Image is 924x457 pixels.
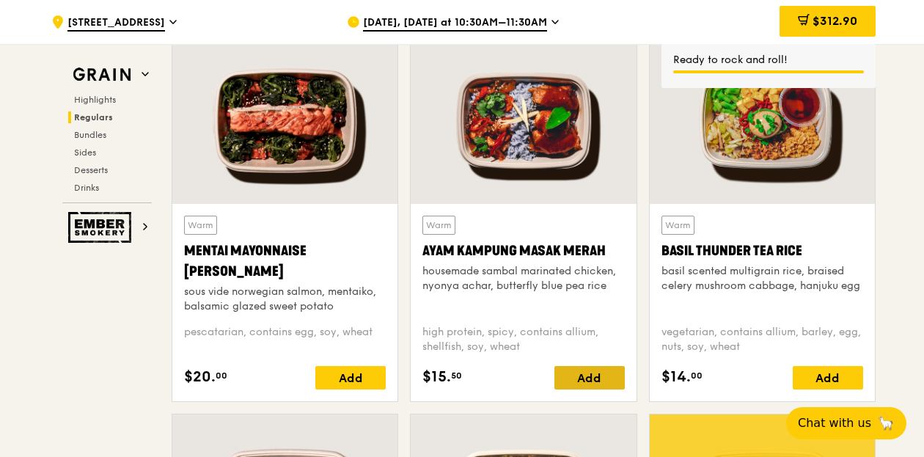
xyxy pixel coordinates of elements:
[813,14,857,28] span: $312.90
[422,325,624,354] div: high protein, spicy, contains allium, shellfish, soy, wheat
[661,216,694,235] div: Warm
[661,264,863,293] div: basil scented multigrain rice, braised celery mushroom cabbage, hanjuku egg
[786,407,906,439] button: Chat with us🦙
[661,366,691,388] span: $14.
[554,366,625,390] div: Add
[661,325,863,354] div: vegetarian, contains allium, barley, egg, nuts, soy, wheat
[673,53,864,67] div: Ready to rock and roll!
[363,15,547,32] span: [DATE], [DATE] at 10:30AM–11:30AM
[68,62,136,88] img: Grain web logo
[74,147,96,158] span: Sides
[877,414,895,432] span: 🦙
[74,165,108,175] span: Desserts
[798,414,871,432] span: Chat with us
[74,183,99,193] span: Drinks
[184,285,386,314] div: sous vide norwegian salmon, mentaiko, balsamic glazed sweet potato
[661,241,863,261] div: Basil Thunder Tea Rice
[184,241,386,282] div: Mentai Mayonnaise [PERSON_NAME]
[74,112,113,123] span: Regulars
[422,264,624,293] div: housemade sambal marinated chicken, nyonya achar, butterfly blue pea rice
[184,366,216,388] span: $20.
[68,212,136,243] img: Ember Smokery web logo
[422,366,451,388] span: $15.
[216,370,227,381] span: 00
[184,325,386,354] div: pescatarian, contains egg, soy, wheat
[793,366,863,390] div: Add
[184,216,217,235] div: Warm
[422,216,455,235] div: Warm
[74,95,116,105] span: Highlights
[422,241,624,261] div: Ayam Kampung Masak Merah
[74,130,106,140] span: Bundles
[691,370,703,381] span: 00
[451,370,462,381] span: 50
[67,15,165,32] span: [STREET_ADDRESS]
[315,366,386,390] div: Add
